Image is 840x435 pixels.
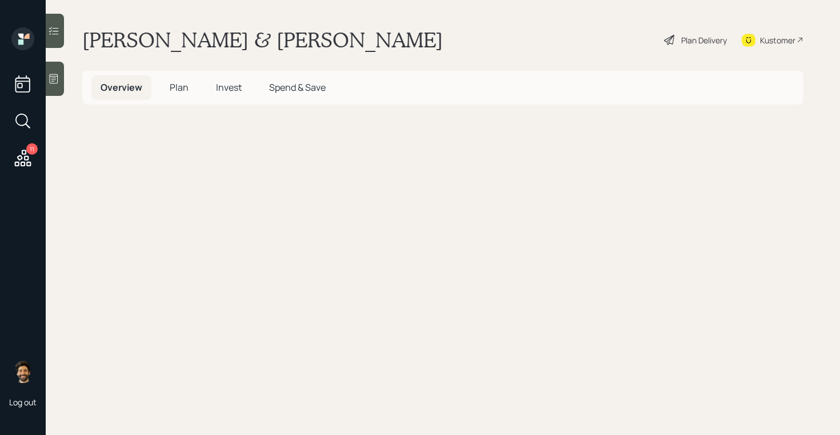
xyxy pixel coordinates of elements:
[26,143,38,155] div: 11
[170,81,189,94] span: Plan
[760,34,795,46] div: Kustomer
[269,81,326,94] span: Spend & Save
[681,34,727,46] div: Plan Delivery
[11,360,34,383] img: eric-schwartz-headshot.png
[9,397,37,408] div: Log out
[101,81,142,94] span: Overview
[82,27,443,53] h1: [PERSON_NAME] & [PERSON_NAME]
[216,81,242,94] span: Invest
